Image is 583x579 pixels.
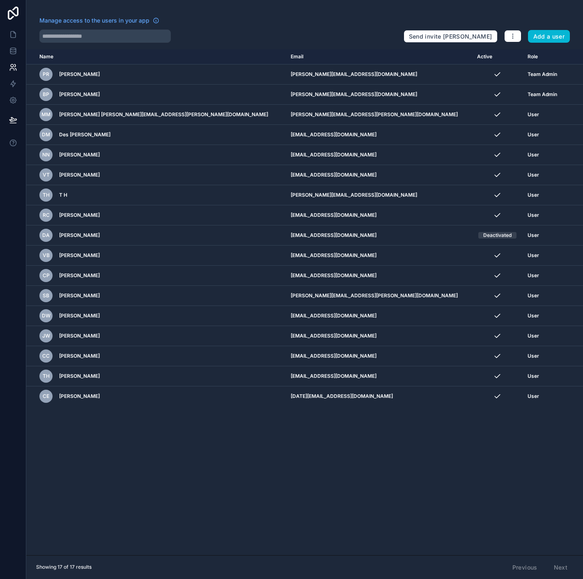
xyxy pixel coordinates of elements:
[59,232,100,239] span: [PERSON_NAME]
[59,353,100,359] span: [PERSON_NAME]
[528,373,539,379] span: User
[43,393,49,400] span: CE
[286,326,472,346] td: [EMAIL_ADDRESS][DOMAIN_NAME]
[43,272,50,279] span: CP
[528,111,539,118] span: User
[59,292,100,299] span: [PERSON_NAME]
[286,225,472,246] td: [EMAIL_ADDRESS][DOMAIN_NAME]
[286,49,472,64] th: Email
[42,131,50,138] span: DM
[528,172,539,178] span: User
[528,71,557,78] span: Team Admin
[528,292,539,299] span: User
[286,165,472,185] td: [EMAIL_ADDRESS][DOMAIN_NAME]
[43,252,50,259] span: VB
[286,246,472,266] td: [EMAIL_ADDRESS][DOMAIN_NAME]
[59,393,100,400] span: [PERSON_NAME]
[286,105,472,125] td: [PERSON_NAME][EMAIL_ADDRESS][PERSON_NAME][DOMAIN_NAME]
[528,252,539,259] span: User
[528,30,570,43] button: Add a user
[286,85,472,105] td: [PERSON_NAME][EMAIL_ADDRESS][DOMAIN_NAME]
[42,353,50,359] span: CC
[59,152,100,158] span: [PERSON_NAME]
[528,131,539,138] span: User
[404,30,498,43] button: Send invite [PERSON_NAME]
[59,131,110,138] span: Des [PERSON_NAME]
[43,172,50,178] span: VT
[286,145,472,165] td: [EMAIL_ADDRESS][DOMAIN_NAME]
[286,346,472,366] td: [EMAIL_ADDRESS][DOMAIN_NAME]
[528,353,539,359] span: User
[43,292,49,299] span: SB
[528,212,539,218] span: User
[59,312,100,319] span: [PERSON_NAME]
[59,212,100,218] span: [PERSON_NAME]
[528,393,539,400] span: User
[286,286,472,306] td: [PERSON_NAME][EMAIL_ADDRESS][PERSON_NAME][DOMAIN_NAME]
[528,333,539,339] span: User
[26,49,583,555] div: scrollable content
[286,205,472,225] td: [EMAIL_ADDRESS][DOMAIN_NAME]
[42,152,50,158] span: NN
[59,71,100,78] span: [PERSON_NAME]
[59,111,268,118] span: [PERSON_NAME] [PERSON_NAME][EMAIL_ADDRESS][PERSON_NAME][DOMAIN_NAME]
[42,312,50,319] span: DW
[42,333,50,339] span: JW
[528,192,539,198] span: User
[59,272,100,279] span: [PERSON_NAME]
[59,172,100,178] span: [PERSON_NAME]
[39,16,149,25] span: Manage access to the users in your app
[43,71,49,78] span: PR
[528,152,539,158] span: User
[528,91,557,98] span: Team Admin
[483,232,512,239] div: Deactivated
[39,16,159,25] a: Manage access to the users in your app
[528,312,539,319] span: User
[41,111,50,118] span: Mm
[286,306,472,326] td: [EMAIL_ADDRESS][DOMAIN_NAME]
[523,49,564,64] th: Role
[43,373,50,379] span: TH
[59,333,100,339] span: [PERSON_NAME]
[528,232,539,239] span: User
[26,49,286,64] th: Name
[36,564,92,570] span: Showing 17 of 17 results
[59,252,100,259] span: [PERSON_NAME]
[43,212,50,218] span: RC
[59,91,100,98] span: [PERSON_NAME]
[286,125,472,145] td: [EMAIL_ADDRESS][DOMAIN_NAME]
[528,272,539,279] span: User
[472,49,523,64] th: Active
[286,64,472,85] td: [PERSON_NAME][EMAIL_ADDRESS][DOMAIN_NAME]
[286,185,472,205] td: [PERSON_NAME][EMAIL_ADDRESS][DOMAIN_NAME]
[286,366,472,386] td: [EMAIL_ADDRESS][DOMAIN_NAME]
[42,232,50,239] span: DA
[43,192,50,198] span: TH
[59,373,100,379] span: [PERSON_NAME]
[43,91,49,98] span: BP
[59,192,67,198] span: T H
[286,386,472,407] td: [DATE][EMAIL_ADDRESS][DOMAIN_NAME]
[286,266,472,286] td: [EMAIL_ADDRESS][DOMAIN_NAME]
